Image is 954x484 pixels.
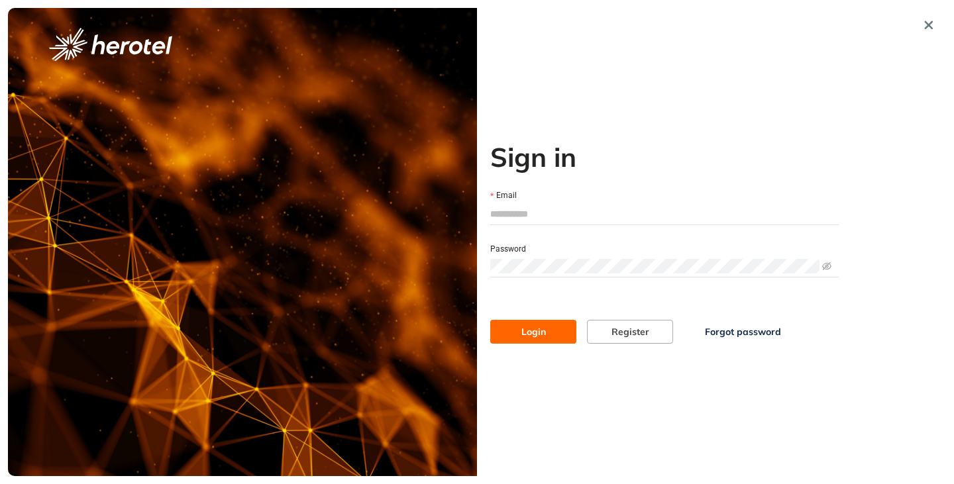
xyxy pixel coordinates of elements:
span: Login [521,324,546,339]
h2: Sign in [490,141,839,173]
span: eye-invisible [822,262,831,271]
img: cover image [8,8,477,476]
input: Password [490,259,820,273]
button: Login [490,320,576,344]
label: Email [490,189,517,202]
span: Register [611,324,649,339]
span: Forgot password [705,324,781,339]
label: Password [490,243,526,256]
img: logo [49,28,172,61]
button: Forgot password [684,320,802,344]
input: Email [490,204,839,224]
button: logo [28,28,193,61]
button: Register [587,320,673,344]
